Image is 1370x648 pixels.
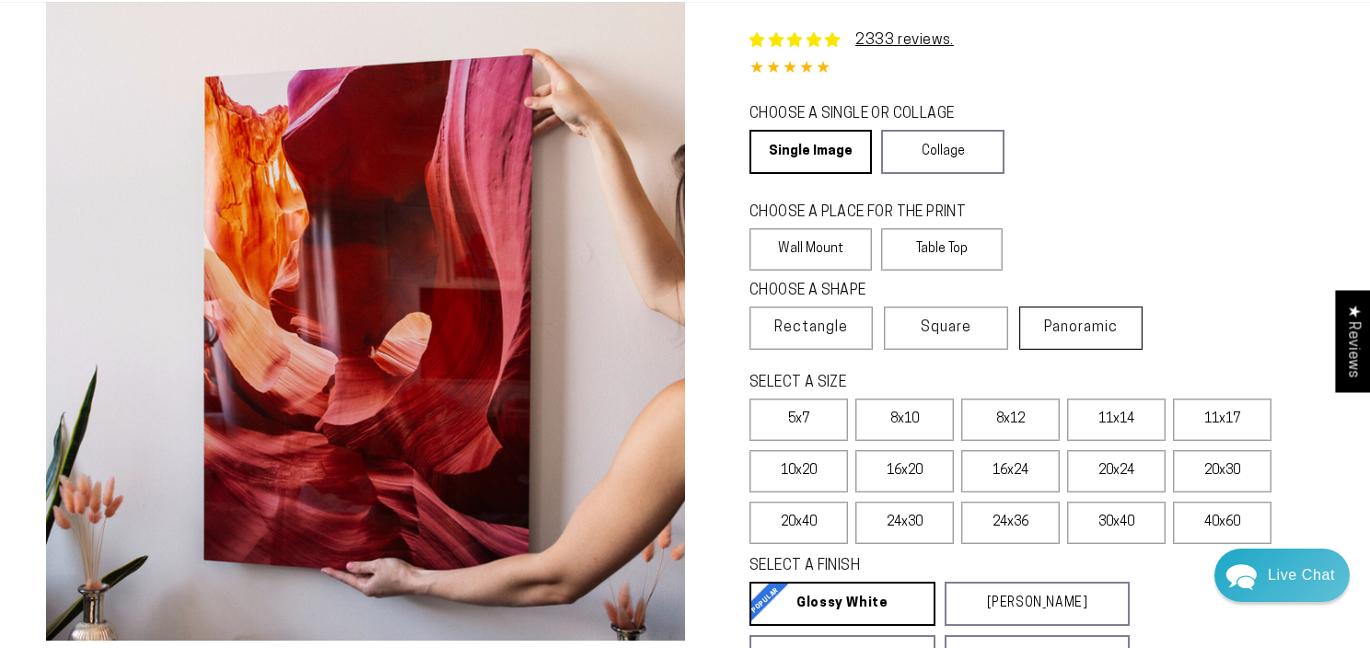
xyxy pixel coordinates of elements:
[1335,290,1370,392] div: Click to open Judge.me floating reviews tab
[774,317,848,339] span: Rectangle
[961,450,1060,492] label: 16x24
[1067,450,1166,492] label: 20x24
[881,130,1004,174] a: Collage
[749,373,1087,394] legend: SELECT A SIZE
[1173,502,1271,544] label: 40x60
[749,556,1087,577] legend: SELECT A FINISH
[749,228,872,271] label: Wall Mount
[749,281,989,302] legend: CHOOSE A SHAPE
[1044,320,1118,335] span: Panoramic
[855,450,954,492] label: 16x20
[749,450,848,492] label: 10x20
[1268,549,1335,602] div: Contact Us Directly
[881,228,1004,271] label: Table Top
[749,502,848,544] label: 20x40
[855,399,954,441] label: 8x10
[921,317,971,339] span: Square
[1067,399,1166,441] label: 11x14
[749,130,872,174] a: Single Image
[749,582,935,626] a: Glossy White
[749,399,848,441] label: 5x7
[749,56,1324,83] div: 4.85 out of 5.0 stars
[1173,450,1271,492] label: 20x30
[855,502,954,544] label: 24x30
[961,502,1060,544] label: 24x36
[855,33,954,48] a: 2333 reviews.
[749,104,987,125] legend: CHOOSE A SINGLE OR COLLAGE
[945,582,1131,626] a: [PERSON_NAME]
[1173,399,1271,441] label: 11x17
[1067,502,1166,544] label: 30x40
[1214,549,1350,602] div: Chat widget toggle
[749,202,986,224] legend: CHOOSE A PLACE FOR THE PRINT
[961,399,1060,441] label: 8x12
